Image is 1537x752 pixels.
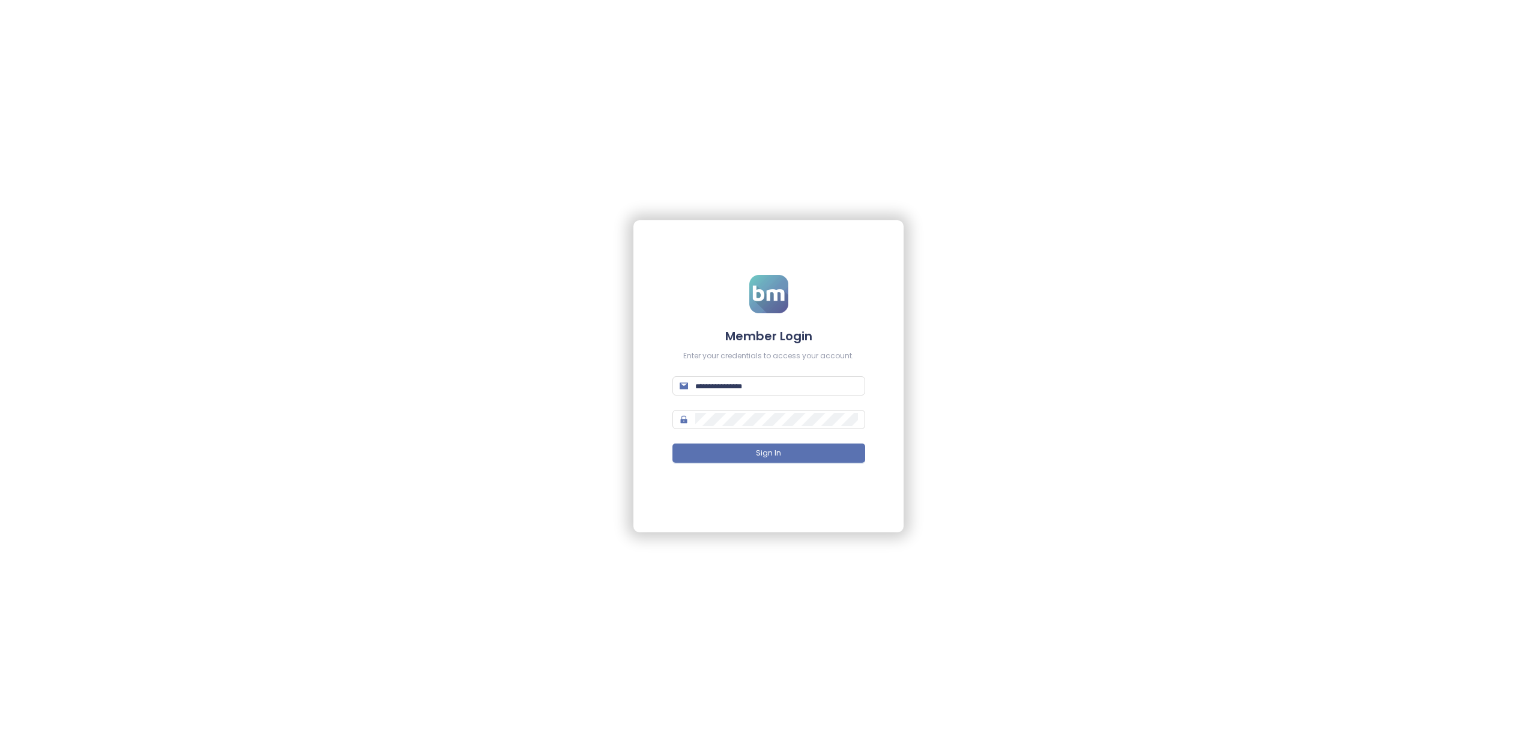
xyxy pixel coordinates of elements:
[756,448,781,459] span: Sign In
[672,328,865,344] h4: Member Login
[680,382,688,390] span: mail
[680,415,688,424] span: lock
[749,275,788,313] img: logo
[672,350,865,362] div: Enter your credentials to access your account.
[672,444,865,463] button: Sign In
